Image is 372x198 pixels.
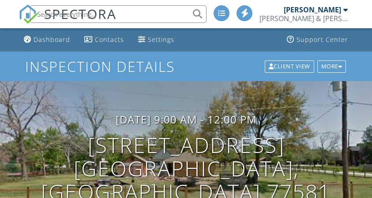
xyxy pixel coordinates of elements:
div: Bryan & Bryan Inspections [259,14,348,23]
div: Settings [148,35,174,44]
div: More [317,60,346,73]
div: Client View [265,60,314,73]
div: Support Center [297,35,348,44]
div: [PERSON_NAME] [284,5,341,14]
a: Settings [135,32,178,48]
a: Dashboard [20,32,74,48]
a: Contacts [81,32,128,48]
div: Contacts [95,35,124,44]
img: The Best Home Inspection Software - Spectora [19,4,38,24]
h3: [DATE] 9:00 am - 12:00 pm [116,113,257,125]
input: Search everything... [30,5,207,23]
a: Client View [264,62,316,70]
div: Dashboard [34,35,70,44]
h1: Inspection Details [25,59,347,74]
a: Support Center [283,32,352,48]
a: SPECTORA [19,12,116,30]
